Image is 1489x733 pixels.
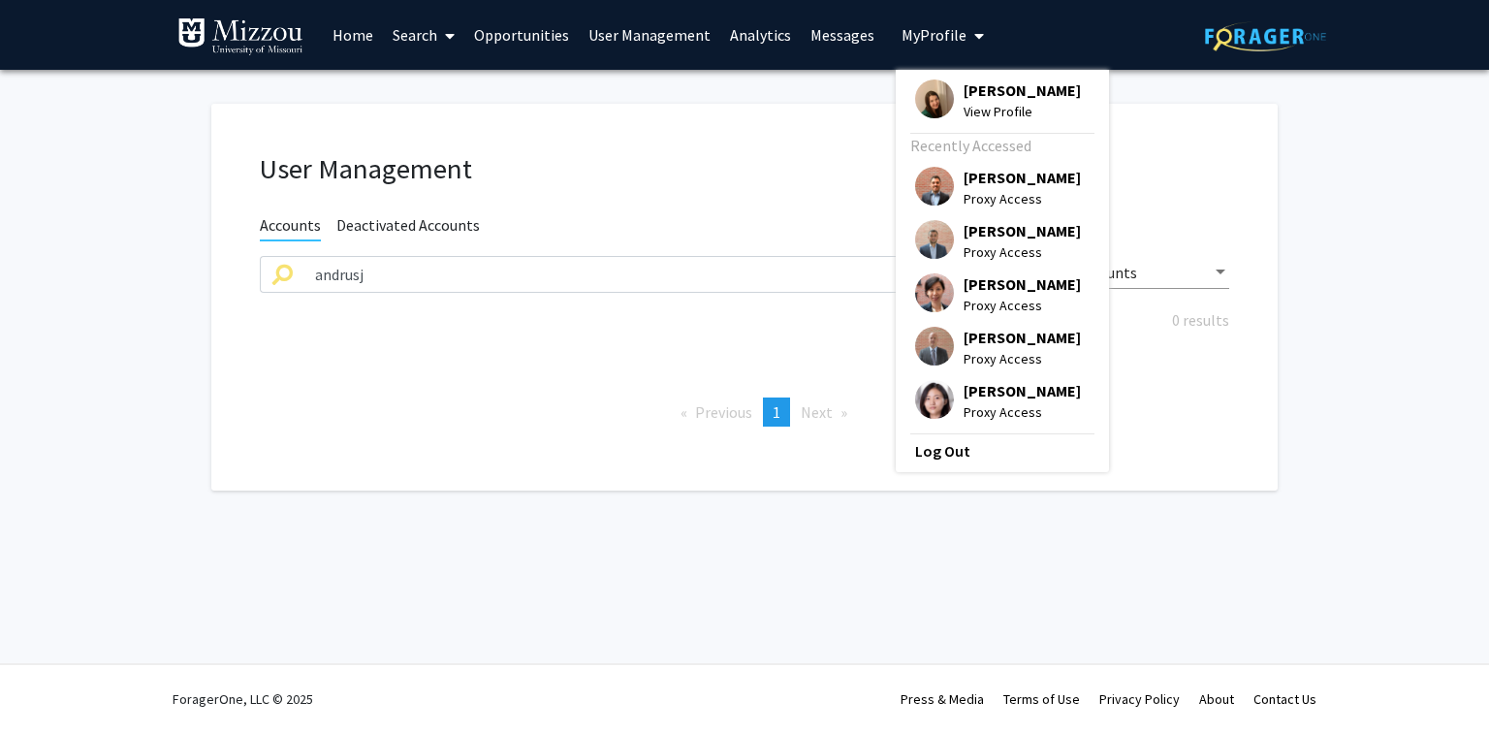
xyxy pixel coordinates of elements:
[915,220,1081,263] div: Profile Picture[PERSON_NAME]Proxy Access
[15,646,82,718] iframe: Chat
[1099,690,1180,708] a: Privacy Policy
[245,308,1244,332] div: 0 results
[383,1,464,69] a: Search
[720,1,801,69] a: Analytics
[464,1,579,69] a: Opportunities
[915,80,1081,122] div: Profile Picture[PERSON_NAME]View Profile
[964,348,1081,369] span: Proxy Access
[915,327,954,366] img: Profile Picture
[964,401,1081,423] span: Proxy Access
[964,380,1081,401] span: [PERSON_NAME]
[1253,690,1316,708] a: Contact Us
[260,215,321,241] span: Accounts
[964,101,1081,122] span: View Profile
[964,167,1081,188] span: [PERSON_NAME]
[915,439,1090,462] a: Log Out
[260,398,1229,427] ul: Pagination
[964,273,1081,295] span: [PERSON_NAME]
[1205,21,1326,51] img: ForagerOne Logo
[303,256,911,293] input: Search name, email, or institution ID to access an account and make admin changes.
[801,402,833,422] span: Next
[336,215,480,239] span: Deactivated Accounts
[964,220,1081,241] span: [PERSON_NAME]
[915,380,1081,423] div: Profile Picture[PERSON_NAME]Proxy Access
[915,273,1081,316] div: Profile Picture[PERSON_NAME]Proxy Access
[901,690,984,708] a: Press & Media
[260,152,1229,186] h1: User Management
[915,327,1081,369] div: Profile Picture[PERSON_NAME]Proxy Access
[964,80,1081,101] span: [PERSON_NAME]
[915,167,1081,209] div: Profile Picture[PERSON_NAME]Proxy Access
[1003,690,1080,708] a: Terms of Use
[579,1,720,69] a: User Management
[915,220,954,259] img: Profile Picture
[177,17,303,56] img: University of Missouri Logo
[323,1,383,69] a: Home
[915,380,954,419] img: Profile Picture
[915,80,954,118] img: Profile Picture
[801,1,884,69] a: Messages
[964,241,1081,263] span: Proxy Access
[1199,690,1234,708] a: About
[915,167,954,206] img: Profile Picture
[773,402,780,422] span: 1
[173,665,313,733] div: ForagerOne, LLC © 2025
[695,402,752,422] span: Previous
[964,188,1081,209] span: Proxy Access
[964,327,1081,348] span: [PERSON_NAME]
[902,25,966,45] span: My Profile
[964,295,1081,316] span: Proxy Access
[915,273,954,312] img: Profile Picture
[910,134,1090,157] div: Recently Accessed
